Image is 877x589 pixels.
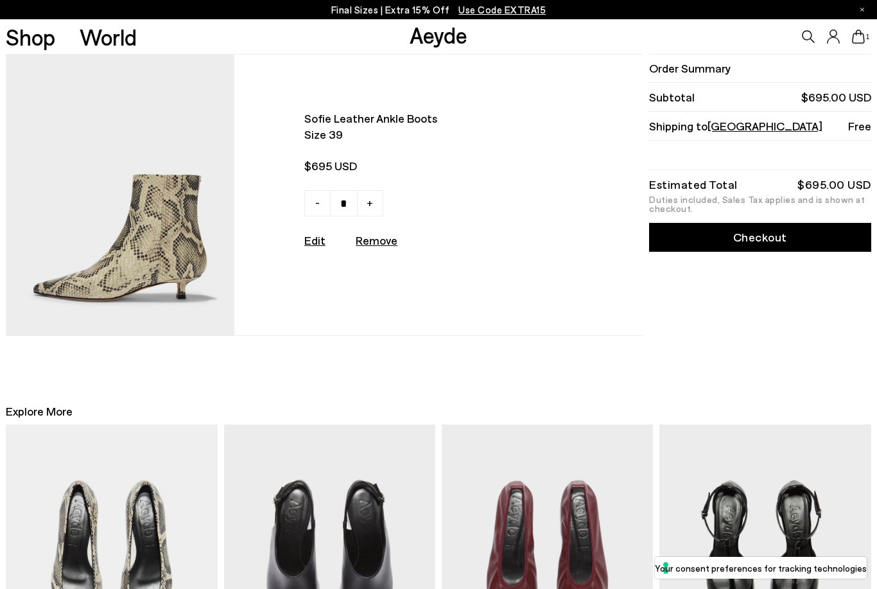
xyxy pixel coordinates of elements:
a: Edit [304,233,326,247]
label: Your consent preferences for tracking technologies [655,561,867,575]
span: Size 39 [304,127,553,143]
div: Duties included, Sales Tax applies and is shown at checkout. [649,195,871,213]
a: + [357,190,383,216]
span: - [315,195,320,210]
span: Shipping to [649,118,822,134]
span: $695 USD [304,158,553,174]
p: Final Sizes | Extra 15% Off [331,2,546,18]
span: + [367,195,373,210]
span: Navigate to /collections/ss25-final-sizes [458,4,546,15]
li: Order Summary [649,54,871,83]
a: Aeyde [410,21,467,48]
div: $695.00 USD [797,180,871,189]
a: Shop [6,26,55,48]
span: $695.00 USD [801,89,871,105]
span: Free [848,118,871,134]
span: [GEOGRAPHIC_DATA] [708,119,822,133]
div: Estimated Total [649,180,738,189]
a: 1 [852,30,865,44]
li: Subtotal [649,83,871,112]
a: Checkout [649,223,871,252]
a: - [304,190,331,216]
span: Sofie leather ankle boots [304,110,553,127]
img: AEYDE-SOFIE-SNAKE-PRINT-GOAT-LEATHER-CREAMY-1_d0b4535b-3a64-491a-8cb9-b364d14a3e6e_580x.jpg [6,55,234,335]
span: 1 [865,33,871,40]
u: Remove [356,233,397,247]
button: Your consent preferences for tracking technologies [655,557,867,579]
a: World [80,26,137,48]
